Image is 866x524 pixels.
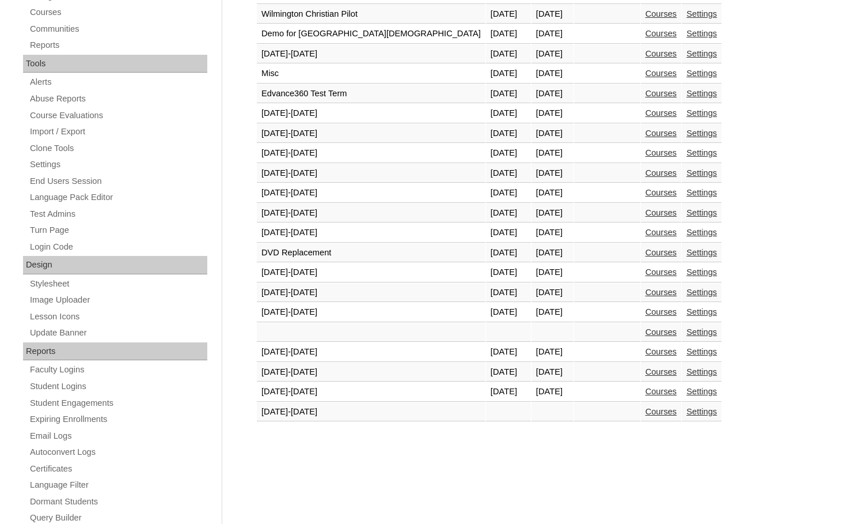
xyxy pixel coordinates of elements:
[486,144,531,163] td: [DATE]
[29,277,207,291] a: Stylesheet
[257,382,485,402] td: [DATE]-[DATE]
[29,326,207,340] a: Update Banner
[486,203,531,223] td: [DATE]
[257,203,485,223] td: [DATE]-[DATE]
[29,240,207,254] a: Login Code
[686,69,717,78] a: Settings
[531,243,573,263] td: [DATE]
[645,168,677,178] a: Courses
[531,64,573,84] td: [DATE]
[531,24,573,44] td: [DATE]
[686,49,717,58] a: Settings
[531,124,573,144] td: [DATE]
[257,44,485,64] td: [DATE]-[DATE]
[29,293,207,307] a: Image Uploader
[29,379,207,394] a: Student Logins
[29,125,207,139] a: Import / Export
[486,64,531,84] td: [DATE]
[257,363,485,382] td: [DATE]-[DATE]
[486,342,531,362] td: [DATE]
[686,228,717,237] a: Settings
[645,108,677,118] a: Courses
[29,462,207,476] a: Certificates
[686,327,717,337] a: Settings
[531,164,573,183] td: [DATE]
[531,183,573,203] td: [DATE]
[686,307,717,316] a: Settings
[531,84,573,104] td: [DATE]
[257,223,485,243] td: [DATE]-[DATE]
[686,208,717,217] a: Settings
[257,24,485,44] td: Demo for [GEOGRAPHIC_DATA][DEMOGRAPHIC_DATA]
[23,342,207,361] div: Reports
[686,188,717,197] a: Settings
[257,64,485,84] td: Misc
[486,382,531,402] td: [DATE]
[645,347,677,356] a: Courses
[531,104,573,123] td: [DATE]
[29,157,207,172] a: Settings
[486,283,531,303] td: [DATE]
[257,124,485,144] td: [DATE]-[DATE]
[645,327,677,337] a: Courses
[686,267,717,277] a: Settings
[486,303,531,322] td: [DATE]
[486,84,531,104] td: [DATE]
[257,164,485,183] td: [DATE]-[DATE]
[486,164,531,183] td: [DATE]
[29,92,207,106] a: Abuse Reports
[29,190,207,205] a: Language Pack Editor
[645,9,677,18] a: Courses
[645,367,677,376] a: Courses
[531,382,573,402] td: [DATE]
[29,141,207,156] a: Clone Tools
[29,38,207,52] a: Reports
[486,44,531,64] td: [DATE]
[29,207,207,221] a: Test Admins
[645,69,677,78] a: Courses
[686,248,717,257] a: Settings
[257,263,485,282] td: [DATE]-[DATE]
[29,108,207,123] a: Course Evaluations
[645,248,677,257] a: Courses
[486,24,531,44] td: [DATE]
[686,347,717,356] a: Settings
[29,396,207,410] a: Student Engagements
[29,22,207,36] a: Communities
[645,29,677,38] a: Courses
[29,412,207,427] a: Expiring Enrollments
[686,29,717,38] a: Settings
[645,148,677,157] a: Courses
[29,310,207,324] a: Lesson Icons
[23,256,207,274] div: Design
[486,243,531,263] td: [DATE]
[531,5,573,24] td: [DATE]
[29,478,207,492] a: Language Filter
[29,445,207,459] a: Autoconvert Logs
[531,44,573,64] td: [DATE]
[486,124,531,144] td: [DATE]
[686,387,717,396] a: Settings
[531,223,573,243] td: [DATE]
[486,5,531,24] td: [DATE]
[686,129,717,138] a: Settings
[29,174,207,189] a: End Users Session
[645,188,677,197] a: Courses
[686,9,717,18] a: Settings
[29,75,207,89] a: Alerts
[29,5,207,20] a: Courses
[486,223,531,243] td: [DATE]
[645,267,677,277] a: Courses
[645,407,677,416] a: Courses
[645,307,677,316] a: Courses
[686,407,717,416] a: Settings
[486,363,531,382] td: [DATE]
[257,342,485,362] td: [DATE]-[DATE]
[257,303,485,322] td: [DATE]-[DATE]
[645,228,677,237] a: Courses
[257,144,485,163] td: [DATE]-[DATE]
[686,168,717,178] a: Settings
[686,108,717,118] a: Settings
[531,144,573,163] td: [DATE]
[257,243,485,263] td: DVD Replacement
